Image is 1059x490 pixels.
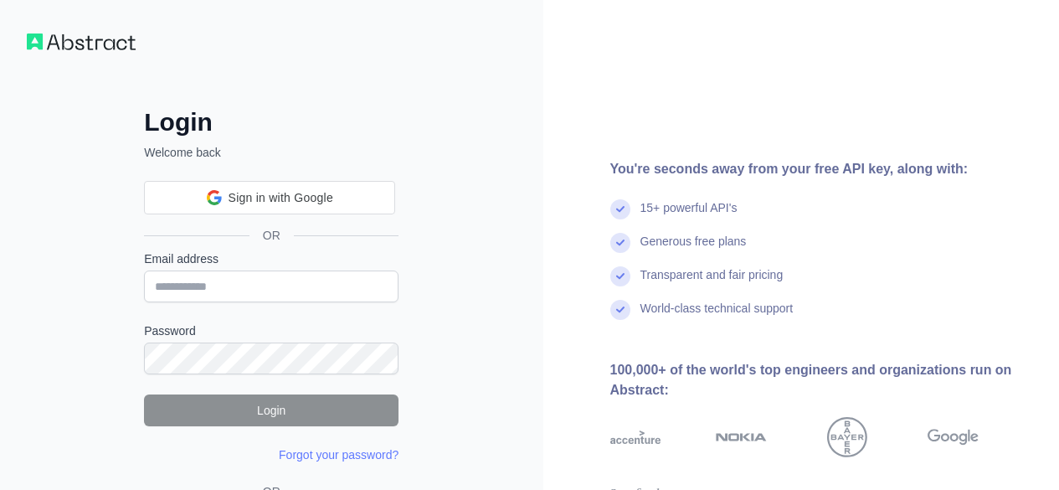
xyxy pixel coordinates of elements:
[640,266,784,300] div: Transparent and fair pricing
[144,144,398,161] p: Welcome back
[610,360,1033,400] div: 100,000+ of the world's top engineers and organizations run on Abstract:
[279,448,398,462] a: Forgot your password?
[144,181,395,214] div: Sign in with Google
[716,417,767,457] img: nokia
[144,107,398,137] h2: Login
[610,199,630,219] img: check mark
[27,34,136,50] img: Workflow
[249,227,294,244] span: OR
[610,417,661,457] img: accenture
[610,159,1033,179] div: You're seconds away from your free API key, along with:
[144,322,398,339] label: Password
[610,233,630,253] img: check mark
[229,189,333,207] span: Sign in with Google
[640,199,738,233] div: 15+ powerful API's
[144,250,398,267] label: Email address
[144,395,398,426] button: Login
[827,417,867,457] img: bayer
[928,417,979,457] img: google
[610,300,630,320] img: check mark
[640,300,794,333] div: World-class technical support
[610,266,630,286] img: check mark
[640,233,747,266] div: Generous free plans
